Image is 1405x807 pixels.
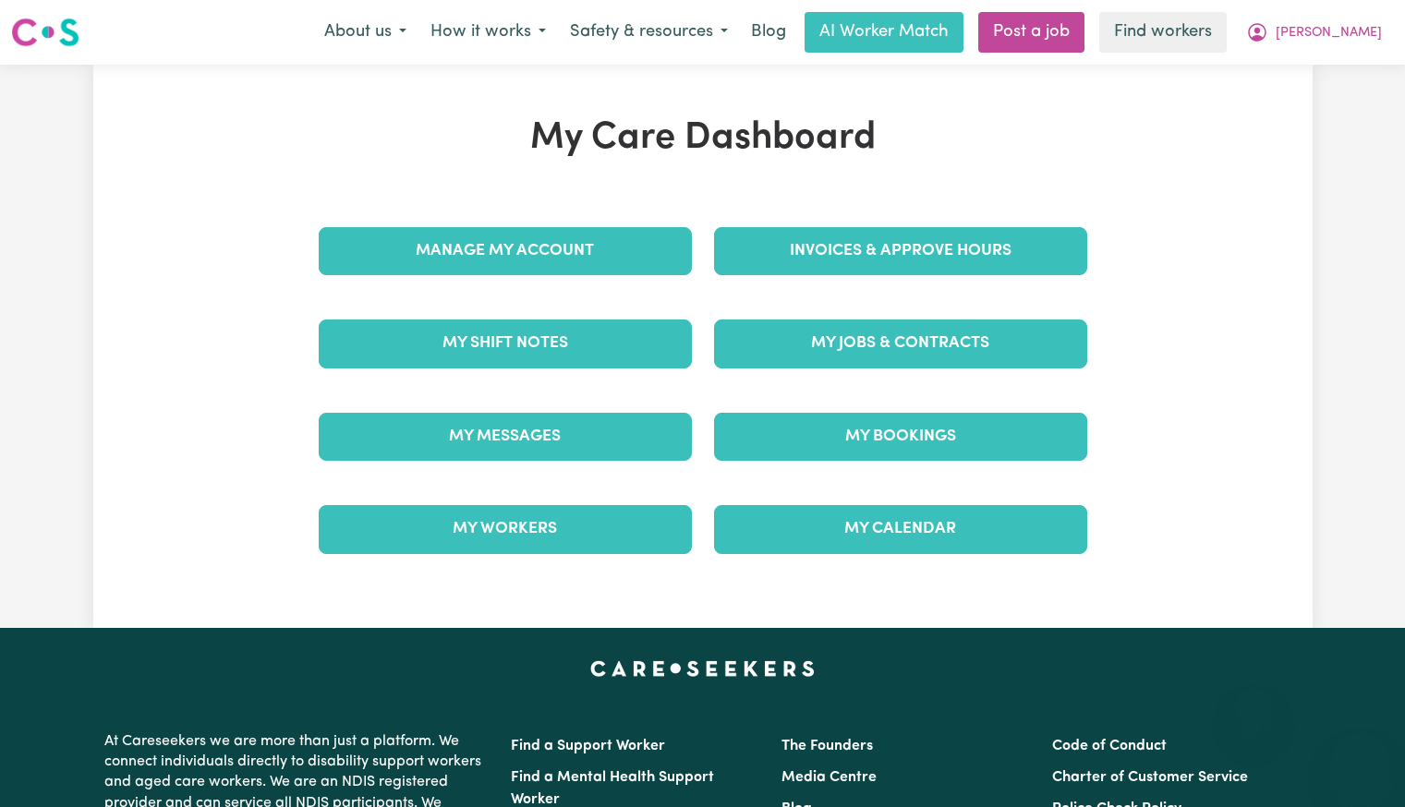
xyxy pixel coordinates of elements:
[1052,770,1248,785] a: Charter of Customer Service
[740,12,797,53] a: Blog
[1234,13,1394,52] button: My Account
[319,505,692,553] a: My Workers
[1276,23,1382,43] span: [PERSON_NAME]
[511,770,714,807] a: Find a Mental Health Support Worker
[511,739,665,753] a: Find a Support Worker
[781,770,877,785] a: Media Centre
[11,11,79,54] a: Careseekers logo
[714,505,1087,553] a: My Calendar
[312,13,418,52] button: About us
[418,13,558,52] button: How it works
[978,12,1084,53] a: Post a job
[1331,733,1390,792] iframe: Button to launch messaging window
[590,661,815,676] a: Careseekers home page
[11,16,79,49] img: Careseekers logo
[714,319,1087,367] a: My Jobs & Contracts
[319,227,692,275] a: Manage My Account
[558,13,740,52] button: Safety & resources
[805,12,963,53] a: AI Worker Match
[1099,12,1227,53] a: Find workers
[308,116,1098,161] h1: My Care Dashboard
[1052,739,1167,753] a: Code of Conduct
[319,413,692,461] a: My Messages
[1235,689,1272,726] iframe: Close message
[319,319,692,367] a: My Shift Notes
[781,739,873,753] a: The Founders
[714,413,1087,461] a: My Bookings
[714,227,1087,275] a: Invoices & Approve Hours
